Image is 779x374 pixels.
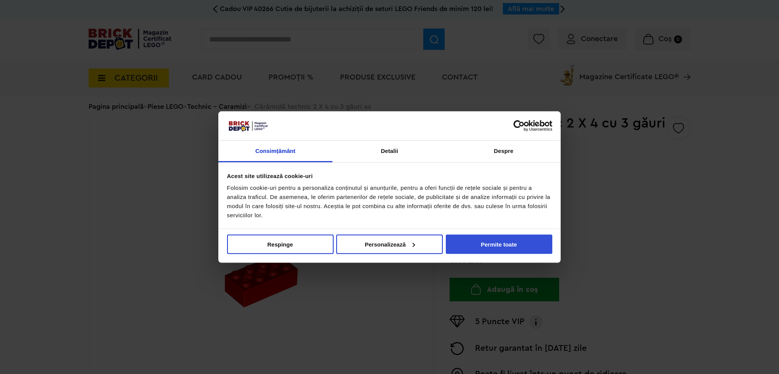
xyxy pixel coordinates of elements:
[227,120,269,132] img: siglă
[227,171,552,180] div: Acest site utilizează cookie-uri
[486,120,552,131] a: Usercentrics Cookiebot - opens in a new window
[446,234,552,254] button: Permite toate
[227,234,334,254] button: Respinge
[227,183,552,220] div: Folosim cookie-uri pentru a personaliza conținutul și anunțurile, pentru a oferi funcții de rețel...
[336,234,443,254] button: Personalizează
[218,141,332,162] a: Consimțământ
[447,141,561,162] a: Despre
[332,141,447,162] a: Detalii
